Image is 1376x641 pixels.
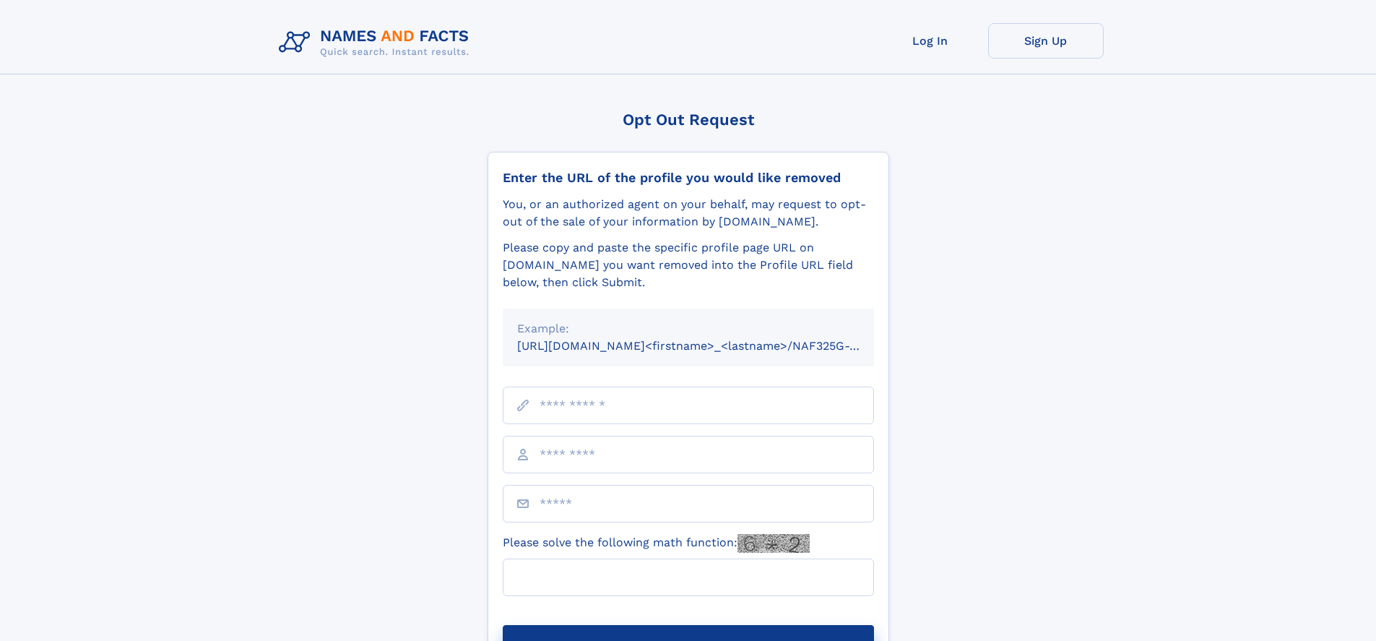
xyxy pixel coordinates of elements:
[273,23,481,62] img: Logo Names and Facts
[503,170,874,186] div: Enter the URL of the profile you would like removed
[503,239,874,291] div: Please copy and paste the specific profile page URL on [DOMAIN_NAME] you want removed into the Pr...
[503,534,810,553] label: Please solve the following math function:
[488,111,889,129] div: Opt Out Request
[873,23,988,59] a: Log In
[517,339,901,353] small: [URL][DOMAIN_NAME]<firstname>_<lastname>/NAF325G-xxxxxxxx
[517,320,860,337] div: Example:
[988,23,1104,59] a: Sign Up
[503,196,874,231] div: You, or an authorized agent on your behalf, may request to opt-out of the sale of your informatio...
